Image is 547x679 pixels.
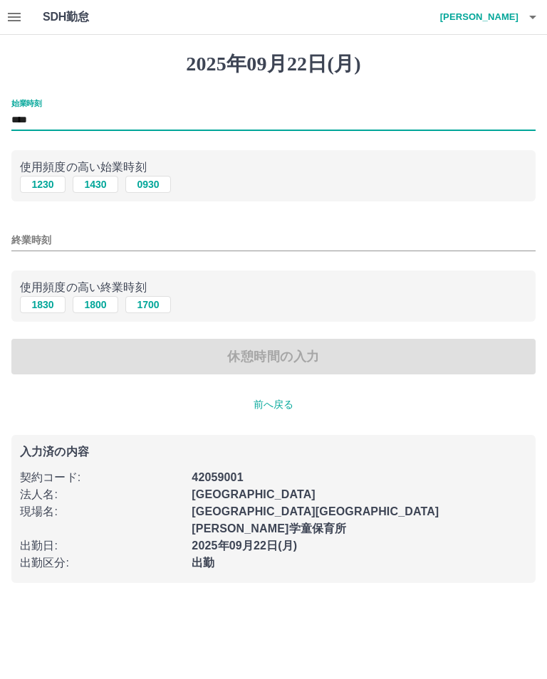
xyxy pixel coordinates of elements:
[192,557,214,569] b: 出勤
[192,488,316,500] b: [GEOGRAPHIC_DATA]
[11,52,536,76] h1: 2025年09月22日(月)
[11,98,41,108] label: 始業時刻
[192,505,439,535] b: [GEOGRAPHIC_DATA][GEOGRAPHIC_DATA][PERSON_NAME]学童保育所
[20,554,183,572] p: 出勤区分 :
[73,176,118,193] button: 1430
[192,539,297,552] b: 2025年09月22日(月)
[125,176,171,193] button: 0930
[11,397,536,412] p: 前へ戻る
[20,486,183,503] p: 法人名 :
[125,296,171,313] button: 1700
[73,296,118,313] button: 1800
[20,469,183,486] p: 契約コード :
[20,296,66,313] button: 1830
[20,159,527,176] p: 使用頻度の高い始業時刻
[20,176,66,193] button: 1230
[20,279,527,296] p: 使用頻度の高い終業時刻
[20,537,183,554] p: 出勤日 :
[20,503,183,520] p: 現場名 :
[192,471,243,483] b: 42059001
[20,446,527,458] p: 入力済の内容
